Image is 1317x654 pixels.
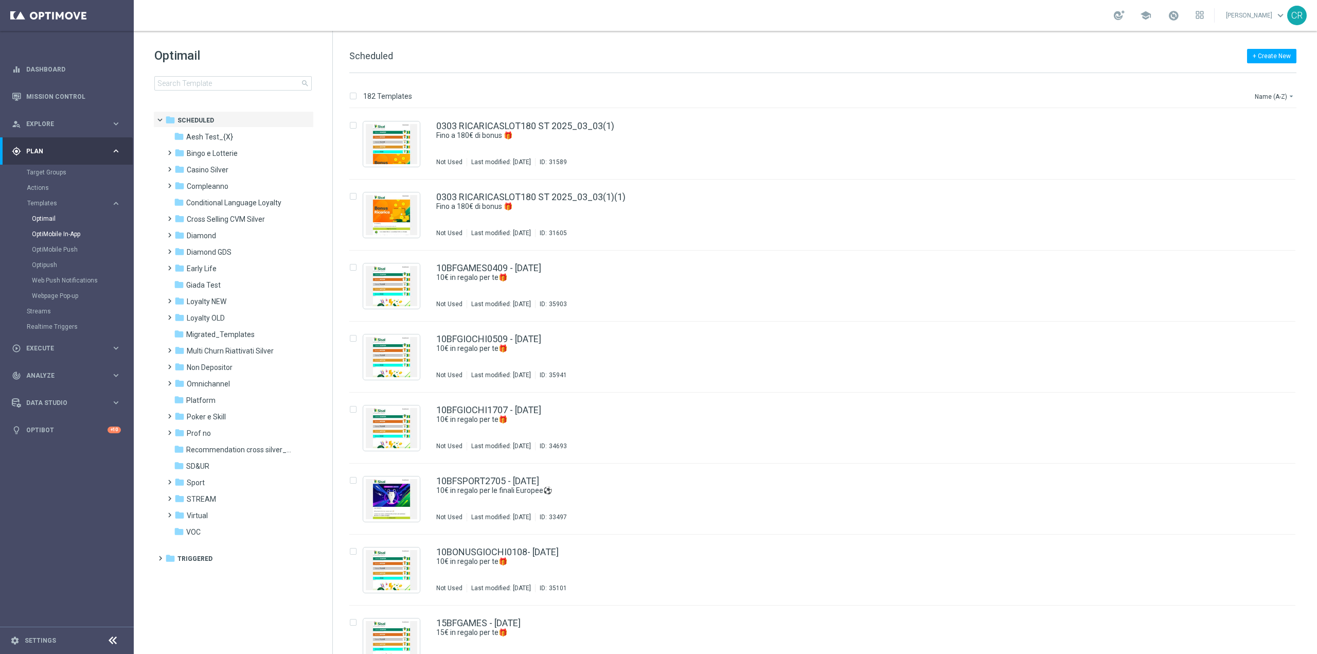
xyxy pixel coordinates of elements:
[535,371,567,379] div: ID:
[436,121,614,131] a: 0303 RICARICASLOT180 ST 2025_03_03(1)
[111,119,121,129] i: keyboard_arrow_right
[11,426,121,434] div: lightbulb Optibot +10
[32,230,107,238] a: OptiMobile In-App
[436,131,1252,140] div: Fino a 180€ di bonus 🎁​
[1140,10,1151,21] span: school
[549,300,567,308] div: 35903
[549,513,567,521] div: 33497
[174,263,185,273] i: folder
[366,337,417,377] img: 35941.jpeg
[187,412,226,421] span: Poker e Skill
[186,330,255,339] span: Migrated_Templates
[32,215,107,223] a: Optimail
[111,370,121,380] i: keyboard_arrow_right
[186,132,233,142] span: Aesh Test_{X}
[32,226,133,242] div: OptiMobile In-App
[111,398,121,408] i: keyboard_arrow_right
[11,147,121,155] button: gps_fixed Plan keyboard_arrow_right
[339,464,1315,535] div: Press SPACE to select this row.
[174,477,185,487] i: folder
[26,345,111,351] span: Execute
[339,251,1315,322] div: Press SPACE to select this row.
[187,494,216,504] span: STREAM
[187,182,228,191] span: Compleanno
[436,371,462,379] div: Not Used
[339,180,1315,251] div: Press SPACE to select this row.
[11,344,121,352] button: play_circle_outline Execute keyboard_arrow_right
[1287,92,1295,100] i: arrow_drop_down
[436,273,1252,282] div: 10€ in regalo per te🎁
[12,65,21,74] i: equalizer
[436,273,1229,282] a: 10€ in regalo per te🎁
[1275,10,1286,21] span: keyboard_arrow_down
[467,158,535,166] div: Last modified: [DATE]
[436,229,462,237] div: Not Used
[436,192,626,202] a: 0303 RICARICASLOT180 ST 2025_03_03(1)(1)
[11,120,121,128] button: person_search Explore keyboard_arrow_right
[436,334,541,344] a: 10BFGIOCHI0509 - [DATE]
[11,399,121,407] button: Data Studio keyboard_arrow_right
[436,158,462,166] div: Not Used
[174,230,185,240] i: folder
[549,371,567,379] div: 35941
[187,297,226,306] span: Loyalty NEW
[11,372,121,380] button: track_changes Analyze keyboard_arrow_right
[436,131,1229,140] a: Fino a 180€ di bonus 🎁​
[186,280,221,290] span: Giada Test
[467,229,535,237] div: Last modified: [DATE]
[174,279,184,290] i: folder
[339,393,1315,464] div: Press SPACE to select this row.
[32,288,133,304] div: Webpage Pop-up
[27,304,133,319] div: Streams
[25,638,56,644] a: Settings
[436,263,541,273] a: 10BFGAMES0409 - [DATE]
[12,398,111,408] div: Data Studio
[174,164,185,174] i: folder
[436,344,1229,353] a: 10€ in regalo per te🎁
[436,513,462,521] div: Not Used
[177,554,212,563] span: Triggered
[174,131,184,142] i: folder
[174,510,185,520] i: folder
[549,584,567,592] div: 35101
[436,547,559,557] a: 10BONUSGIOCHI0108- [DATE]
[12,371,111,380] div: Analyze
[165,553,175,563] i: folder
[436,344,1252,353] div: 10€ in regalo per te🎁
[27,199,121,207] div: Templates keyboard_arrow_right
[174,197,184,207] i: folder
[187,478,205,487] span: Sport
[174,181,185,191] i: folder
[32,245,107,254] a: OptiMobile Push
[12,56,121,83] div: Dashboard
[549,229,567,237] div: 31605
[187,165,228,174] span: Casino Silver
[26,400,111,406] span: Data Studio
[339,109,1315,180] div: Press SPACE to select this row.
[10,636,20,645] i: settings
[339,322,1315,393] div: Press SPACE to select this row.
[467,371,535,379] div: Last modified: [DATE]
[366,195,417,235] img: 31605.jpeg
[535,229,567,237] div: ID:
[467,442,535,450] div: Last modified: [DATE]
[26,83,121,110] a: Mission Control
[12,147,111,156] div: Plan
[436,202,1229,211] a: Fino a 180€ di bonus 🎁​
[12,426,21,435] i: lightbulb
[154,47,312,64] h1: Optimail
[12,344,111,353] div: Execute
[32,242,133,257] div: OptiMobile Push
[187,429,211,438] span: Prof no
[27,319,133,334] div: Realtime Triggers
[535,513,567,521] div: ID:
[32,211,133,226] div: Optimail
[535,584,567,592] div: ID:
[12,147,21,156] i: gps_fixed
[32,261,107,269] a: Optipush
[187,511,208,520] span: Virtual
[154,76,312,91] input: Search Template
[174,428,185,438] i: folder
